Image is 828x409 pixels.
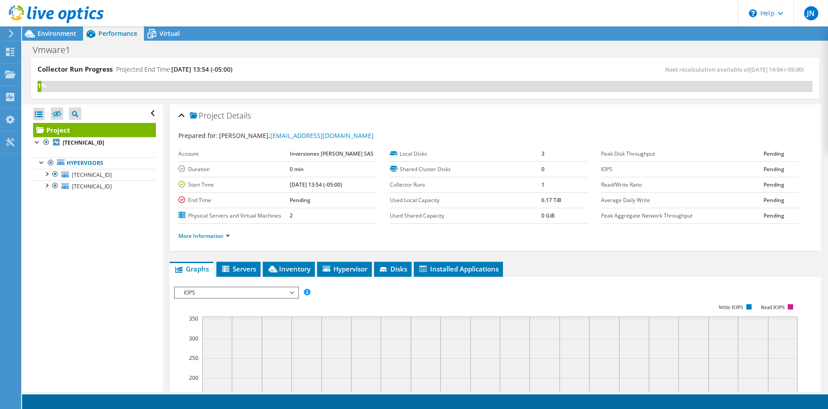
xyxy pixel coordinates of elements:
[33,169,156,180] a: [TECHNICAL_ID]
[267,264,310,273] span: Inventory
[33,180,156,192] a: [TECHNICAL_ID]
[764,181,784,188] b: Pending
[390,180,542,189] label: Collector Runs
[159,29,180,38] span: Virtual
[179,287,293,298] span: IOPS
[390,149,542,158] label: Local Disks
[33,123,156,137] a: Project
[764,196,784,204] b: Pending
[178,180,290,189] label: Start Time
[665,65,808,73] span: Next recalculation available at
[219,131,374,140] span: [PERSON_NAME],
[29,45,84,55] h1: Vmware1
[189,374,198,382] text: 200
[98,29,137,38] span: Performance
[804,6,818,20] span: JN
[72,171,112,179] span: [TECHNICAL_ID]
[178,149,290,158] label: Account
[171,65,232,73] span: [DATE] 13:54 (-05:00)
[719,304,744,310] text: Write IOPS
[601,196,764,205] label: Average Daily Write
[764,165,784,173] b: Pending
[178,196,290,205] label: End Time
[290,165,304,173] b: 0 min
[390,196,542,205] label: Used Local Capacity
[390,211,542,220] label: Used Shared Capacity
[761,304,785,310] text: Read IOPS
[601,165,764,174] label: IOPS
[601,211,764,220] label: Peak Aggregate Network Throughput
[189,354,198,362] text: 250
[116,65,232,74] h4: Projected End Time:
[290,181,342,188] b: [DATE] 13:54 (-05:00)
[290,150,374,157] b: Inversiones [PERSON_NAME] SAS
[178,165,290,174] label: Duration
[33,157,156,169] a: Hypervisors
[178,211,290,220] label: Physical Servers and Virtual Machines
[541,165,544,173] b: 0
[63,139,104,146] b: [TECHNICAL_ID]
[541,212,555,219] b: 0 GiB
[378,264,407,273] span: Disks
[221,264,256,273] span: Servers
[189,335,198,342] text: 300
[38,29,76,38] span: Environment
[749,9,757,17] svg: \n
[418,264,499,273] span: Installed Applications
[601,180,764,189] label: Read/Write Ratio
[541,150,544,157] b: 3
[178,131,218,140] label: Prepared for:
[541,196,561,204] b: 6.17 TiB
[227,110,251,121] span: Details
[601,149,764,158] label: Peak Disk Throughput
[72,183,112,190] span: [TECHNICAL_ID]
[541,181,544,188] b: 1
[38,81,42,91] div: 1%
[764,150,784,157] b: Pending
[33,137,156,149] a: [TECHNICAL_ID]
[190,111,224,120] span: Project
[390,165,542,174] label: Shared Cluster Disks
[178,232,230,240] a: More Information
[189,315,198,322] text: 350
[764,212,784,219] b: Pending
[270,131,374,140] a: [EMAIL_ADDRESS][DOMAIN_NAME]
[749,65,804,73] span: [DATE] 14:04 (-05:00)
[174,264,209,273] span: Graphs
[290,196,310,204] b: Pending
[290,212,293,219] b: 2
[321,264,367,273] span: Hypervisor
